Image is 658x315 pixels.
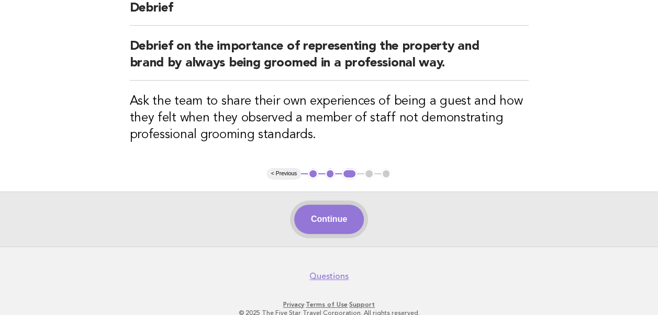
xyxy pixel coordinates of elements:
[325,168,336,179] button: 2
[130,38,529,81] h2: Debrief on the importance of representing the property and brand by always being groomed in a pro...
[309,271,349,282] a: Questions
[130,93,529,143] h3: Ask the team to share their own experiences of being a guest and how they felt when they observed...
[283,301,304,308] a: Privacy
[306,301,348,308] a: Terms of Use
[308,168,318,179] button: 1
[15,300,643,309] p: · ·
[267,168,301,179] button: < Previous
[294,205,364,234] button: Continue
[342,168,357,179] button: 3
[349,301,375,308] a: Support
